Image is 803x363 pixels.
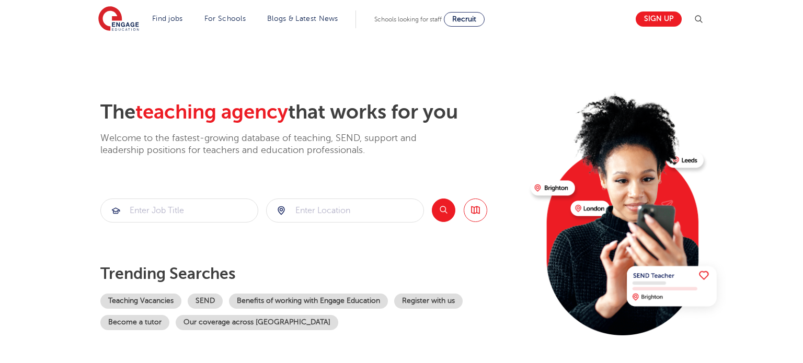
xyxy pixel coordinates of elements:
a: Recruit [444,12,485,27]
a: SEND [188,294,223,309]
a: Blogs & Latest News [267,15,338,22]
a: Register with us [394,294,463,309]
a: For Schools [204,15,246,22]
a: Sign up [636,11,682,27]
span: Schools looking for staff [374,16,442,23]
div: Submit [100,198,258,223]
img: Engage Education [98,6,139,32]
a: Teaching Vacancies [100,294,181,309]
span: teaching agency [135,101,288,123]
button: Search [432,198,455,222]
a: Become a tutor [100,315,169,330]
p: Trending searches [100,264,522,283]
span: Recruit [452,15,476,23]
input: Submit [101,199,258,222]
div: Submit [266,198,424,223]
a: Find jobs [152,15,183,22]
p: Welcome to the fastest-growing database of teaching, SEND, support and leadership positions for t... [100,132,445,157]
a: Our coverage across [GEOGRAPHIC_DATA] [176,315,338,330]
input: Submit [267,199,423,222]
h2: The that works for you [100,100,522,124]
a: Benefits of working with Engage Education [229,294,388,309]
